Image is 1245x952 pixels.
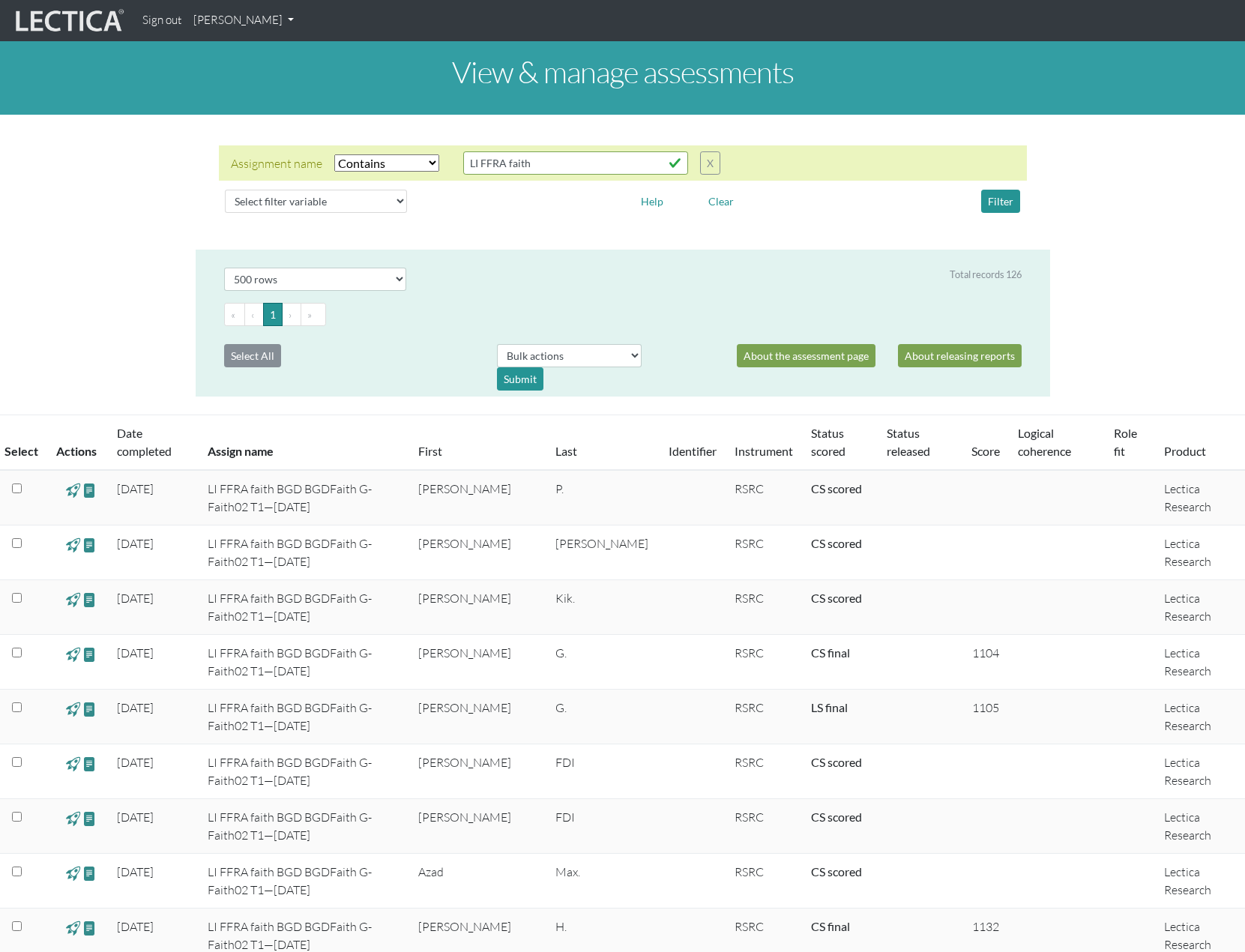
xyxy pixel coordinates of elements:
[82,919,97,936] span: view
[199,690,409,744] td: LI FFRA faith BGD BGDFaith G-Faith02 T1—[DATE]
[117,426,172,458] a: Date completed
[1155,690,1245,744] td: Lectica Research
[82,700,97,717] span: view
[811,810,862,824] a: Completed = assessment has been completed; CS scored = assessment has been CLAS scored; LS scored...
[1164,444,1206,458] a: Product
[199,635,409,690] td: LI FFRA faith BGD BGDFaith G-Faith02 T1—[DATE]
[82,481,97,498] span: view
[726,580,802,635] td: RSRC
[199,799,409,854] td: LI FFRA faith BGD BGDFaith G-Faith02 T1—[DATE]
[702,190,741,213] button: Clear
[108,744,199,799] td: [DATE]
[224,344,281,367] button: Select All
[546,635,660,690] td: G.
[950,268,1022,282] div: Total records 126
[811,919,850,933] a: Completed = assessment has been completed; CS scored = assessment has been CLAS scored; LS scored...
[1155,580,1245,635] td: Lectica Research
[555,444,577,458] a: Last
[1155,635,1245,690] td: Lectica Research
[546,525,660,580] td: [PERSON_NAME]
[811,426,845,458] a: Status scored
[136,6,187,35] a: Sign out
[546,580,660,635] td: Kik.
[1155,854,1245,909] td: Lectica Research
[66,864,80,882] span: view
[199,525,409,580] td: LI FFRA faith BGD BGDFaith G-Faith02 T1—[DATE]
[82,755,97,772] span: view
[811,700,848,714] a: Completed = assessment has been completed; CS scored = assessment has been CLAS scored; LS scored...
[971,444,1000,458] a: Score
[108,690,199,744] td: [DATE]
[737,344,875,367] a: About the assessment page
[1114,426,1137,458] a: Role fit
[231,154,322,172] div: Assignment name
[199,580,409,635] td: LI FFRA faith BGD BGDFaith G-Faith02 T1—[DATE]
[1155,525,1245,580] td: Lectica Research
[66,700,80,717] span: view
[546,744,660,799] td: FDI
[409,690,546,744] td: [PERSON_NAME]
[409,744,546,799] td: [PERSON_NAME]
[981,190,1020,213] button: Filter
[726,744,802,799] td: RSRC
[82,645,97,663] span: view
[972,700,999,715] span: 1105
[409,525,546,580] td: [PERSON_NAME]
[263,303,283,326] button: Go to page 1
[409,799,546,854] td: [PERSON_NAME]
[409,854,546,909] td: Azad
[409,635,546,690] td: [PERSON_NAME]
[199,470,409,525] td: LI FFRA faith BGD BGDFaith G-Faith02 T1—[DATE]
[634,190,670,213] button: Help
[66,481,80,498] span: view
[66,536,80,553] span: view
[199,415,409,471] th: Assign name
[66,645,80,663] span: view
[108,635,199,690] td: [DATE]
[546,799,660,854] td: FDI
[418,444,442,458] a: First
[82,591,97,608] span: view
[1155,744,1245,799] td: Lectica Research
[811,536,862,550] a: Completed = assessment has been completed; CS scored = assessment has been CLAS scored; LS scored...
[726,799,802,854] td: RSRC
[726,525,802,580] td: RSRC
[1018,426,1071,458] a: Logical coherence
[972,919,999,934] span: 1132
[199,854,409,909] td: LI FFRA faith BGD BGDFaith G-Faith02 T1—[DATE]
[82,864,97,882] span: view
[224,303,1022,326] ul: Pagination
[700,151,720,175] button: X
[187,6,300,35] a: [PERSON_NAME]
[82,810,97,827] span: view
[546,470,660,525] td: P.
[108,799,199,854] td: [DATE]
[669,444,717,458] a: Identifier
[66,755,80,772] span: view
[108,580,199,635] td: [DATE]
[811,864,862,879] a: Completed = assessment has been completed; CS scored = assessment has been CLAS scored; LS scored...
[972,645,999,660] span: 1104
[726,635,802,690] td: RSRC
[47,415,108,471] th: Actions
[66,810,80,827] span: view
[546,854,660,909] td: Max.
[735,444,793,458] a: Instrument
[409,470,546,525] td: [PERSON_NAME]
[634,193,670,207] a: Help
[66,919,80,936] span: view
[108,525,199,580] td: [DATE]
[409,580,546,635] td: [PERSON_NAME]
[82,536,97,553] span: view
[1155,799,1245,854] td: Lectica Research
[66,591,80,608] span: view
[1155,470,1245,525] td: Lectica Research
[108,854,199,909] td: [DATE]
[497,367,543,391] div: Submit
[108,470,199,525] td: [DATE]
[887,426,930,458] a: Status released
[811,755,862,769] a: Completed = assessment has been completed; CS scored = assessment has been CLAS scored; LS scored...
[726,470,802,525] td: RSRC
[12,7,124,35] img: lecticalive
[726,854,802,909] td: RSRC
